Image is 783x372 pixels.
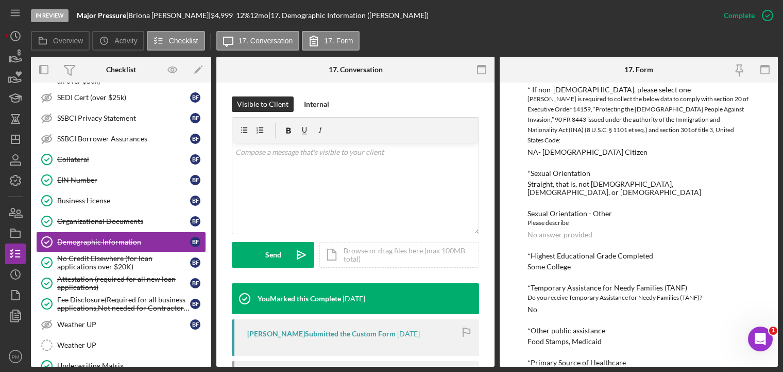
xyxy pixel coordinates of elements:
button: Visible to Client [232,96,294,112]
a: Business LicenseBF [36,190,206,211]
div: Straight, that is, not [DEMOGRAPHIC_DATA], [DEMOGRAPHIC_DATA], or [DEMOGRAPHIC_DATA] [527,180,750,197]
a: SEDI Cert (over $25k)BF [36,87,206,108]
div: Weather UP [57,320,190,329]
div: *Primary Source of Healthcare [527,359,750,367]
div: Collateral [57,155,190,164]
div: B F [190,92,200,103]
div: B F [190,175,200,185]
a: CollateralBF [36,149,206,170]
div: Complete [724,5,755,26]
div: Briona [PERSON_NAME] | [128,11,211,20]
div: Business License [57,197,190,205]
span: $4,999 [211,11,233,20]
a: SSBCI Borrower AssurancesBF [36,128,206,149]
label: 17. Conversation [239,37,293,45]
label: Activity [114,37,137,45]
div: 12 mo [250,11,268,20]
div: [PERSON_NAME] Submitted the Custom Form [247,330,396,338]
div: B F [190,154,200,165]
div: 17. Conversation [329,66,383,74]
a: SSBCI Privacy StatementBF [36,108,206,128]
div: SSBCI Privacy Statement [57,114,190,122]
div: *Temporary Assistance for Needy Families (TANF) [527,284,750,292]
div: Attestation (required for all new loan applications) [57,275,190,292]
div: No [527,305,537,314]
a: Organizational DocumentsBF [36,211,206,232]
div: [PERSON_NAME] is required to collect the below data to comply with section 20 of Executive Order ... [527,94,750,145]
div: B F [190,196,200,206]
div: Internal [304,96,329,112]
text: PM [12,354,19,360]
div: B F [190,237,200,247]
div: SEDI Cert (over $25k) [57,93,190,102]
div: B F [190,257,200,268]
div: 17. Form [624,66,653,74]
div: B F [190,299,200,309]
div: No answer provided [527,231,592,239]
time: 2025-09-14 04:15 [397,330,420,338]
div: *Highest Educational Grade Completed [527,252,750,260]
button: Overview [31,31,90,51]
div: No Credit Elsewhere (for loan applications over $20K) [57,254,190,271]
div: Sexual Orientation - Other [527,209,750,218]
div: Do you receive Temporary Assistance for Needy Families (TANF)? [527,293,750,303]
button: Checklist [147,31,205,51]
span: 1 [769,327,777,335]
div: In Review [31,9,69,22]
a: Weather UPBF [36,314,206,335]
div: B F [190,278,200,288]
div: *Sexual Orientation [527,169,750,177]
div: B F [190,113,200,123]
label: Overview [53,37,83,45]
div: Fee Disclosure(Required for all business applications,Not needed for Contractor loans) [57,296,190,312]
div: Checklist [106,66,136,74]
div: You Marked this Complete [258,295,341,303]
a: No Credit Elsewhere (for loan applications over $20K)BF [36,252,206,273]
button: Internal [299,96,334,112]
a: Fee Disclosure(Required for all business applications,Not needed for Contractor loans)BF [36,294,206,314]
div: * If non-[DEMOGRAPHIC_DATA], please select one [527,86,750,94]
div: EIN Number [57,176,190,184]
button: 17. Form [302,31,360,51]
time: 2025-09-15 15:13 [343,295,365,303]
div: *Other public assistance [527,327,750,335]
button: Send [232,242,314,268]
button: 17. Conversation [216,31,300,51]
div: Organizational Documents [57,217,190,225]
button: Activity [92,31,144,51]
a: Weather UP [36,335,206,355]
div: Weather UP [57,341,206,349]
div: Underwriting Matrix [57,362,206,370]
div: B F [190,216,200,227]
a: EIN NumberBF [36,170,206,190]
div: B F [190,134,200,144]
button: Complete [713,5,778,26]
label: Checklist [169,37,198,45]
a: Demographic InformationBF [36,232,206,252]
div: | 17. Demographic Information ([PERSON_NAME]) [268,11,429,20]
div: NA- [DEMOGRAPHIC_DATA] Citizen [527,148,648,156]
div: 12 % [236,11,250,20]
div: B F [190,319,200,330]
b: Major Pressure [77,11,126,20]
div: SSBCI Borrower Assurances [57,135,190,143]
a: Attestation (required for all new loan applications)BF [36,273,206,294]
label: 17. Form [324,37,353,45]
div: Visible to Client [237,96,288,112]
div: Please describe [527,218,750,228]
iframe: Intercom live chat [748,327,773,351]
div: Demographic Information [57,238,190,246]
div: Send [265,242,281,268]
div: Some College [527,263,571,271]
div: | [77,11,128,20]
div: Food Stamps, Medicaid [527,337,602,346]
button: PM [5,346,26,367]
